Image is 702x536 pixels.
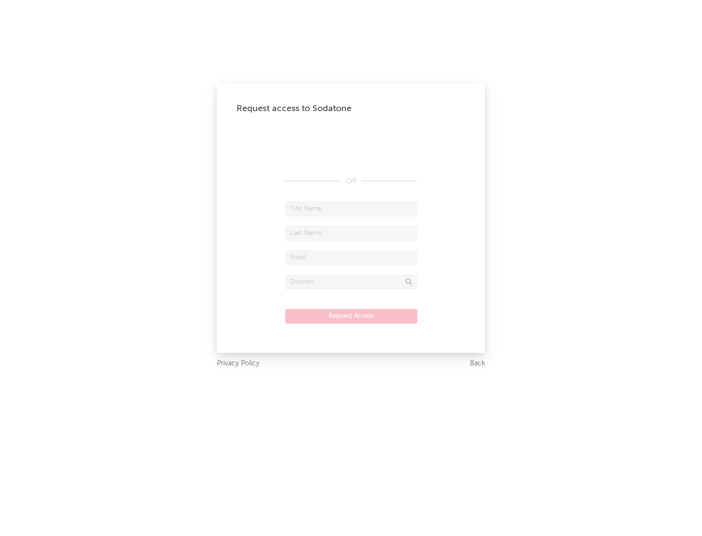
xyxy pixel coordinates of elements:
div: OR [285,175,417,187]
input: Last Name [285,226,417,241]
input: First Name [285,202,417,216]
input: Email [285,250,417,265]
button: Request Access [285,309,417,324]
input: Division [285,275,417,289]
div: Request access to Sodatone [236,103,466,115]
a: Privacy Policy [217,358,259,370]
a: Back [470,358,485,370]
